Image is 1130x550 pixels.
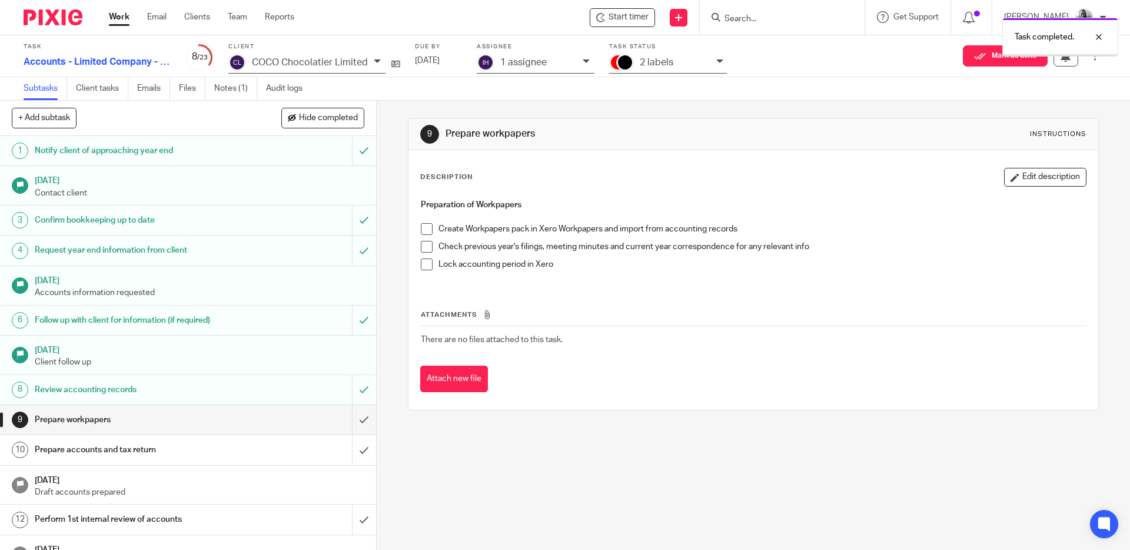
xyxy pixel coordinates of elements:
img: svg%3E [228,54,246,71]
a: Clients [184,11,210,23]
a: Emails [137,77,170,100]
p: Draft accounts prepared [35,486,364,498]
h1: Confirm bookkeeping up to date [35,211,238,229]
h1: [DATE] [35,472,364,486]
p: Contact client [35,187,364,199]
span: Hide completed [299,114,358,123]
h1: Perform 1st internal review of accounts [35,511,238,528]
h1: Prepare accounts and tax return [35,441,238,459]
p: Check previous year's filings, meeting minutes and current year correspondence for any relevant info [438,241,1085,253]
label: Client [228,43,400,51]
div: 8 [185,50,214,64]
img: svg%3E [477,54,494,71]
div: 8 [12,382,28,398]
p: 2 labels [640,57,673,68]
img: Pixie [24,9,82,25]
div: 10 [12,442,28,458]
h1: [DATE] [35,272,364,287]
div: 9 [12,412,28,428]
p: 1 assignee [500,57,547,68]
h1: [DATE] [35,342,364,356]
p: Task completed. [1015,31,1074,43]
label: Assignee [477,43,594,51]
a: Client tasks [76,77,128,100]
h1: Notify client of approaching year end [35,142,238,160]
button: Attach new file [420,366,488,392]
p: Create Workpapers pack in Xero Workpapers and import from accounting records [438,223,1085,235]
p: Description [420,173,473,182]
h1: Prepare workpapers [446,128,779,140]
div: 3 [12,212,28,228]
h1: Follow up with client for information (if required) [35,312,238,329]
label: Task [24,43,171,51]
span: There are no files attached to this task. [421,336,563,344]
div: 6 [12,312,28,329]
button: Edit description [1004,168,1086,187]
p: COCO Chocolatier Limited [252,57,368,68]
div: 1 [12,143,28,159]
h1: Request year end information from client [35,241,238,259]
div: 9 [420,125,439,144]
h1: Prepare workpapers [35,411,238,429]
small: /23 [197,54,208,61]
p: Lock accounting period in Xero [438,259,1085,270]
a: Email [147,11,167,23]
p: Accounts information requested [35,287,364,299]
a: Subtasks [24,77,67,100]
h1: Review accounting records [35,381,238,399]
a: Notes (1) [214,77,257,100]
a: Audit logs [266,77,311,100]
span: Attachments [421,312,477,318]
div: 12 [12,512,28,528]
a: Team [228,11,247,23]
div: Instructions [1030,130,1086,139]
p: Client follow up [35,356,364,368]
div: COCO Chocolatier Limited - Accounts - Limited Company - 2025 [590,8,655,27]
div: 4 [12,243,28,259]
a: Reports [265,11,294,23]
a: Files [179,77,205,100]
h4: Preparation of Workpapers [421,199,1085,211]
span: [DATE] [415,57,440,65]
img: IMG_9585.jpg [1075,8,1094,27]
label: Due by [415,43,462,51]
button: + Add subtask [12,108,77,128]
h1: [DATE] [35,172,364,187]
button: Hide completed [281,108,364,128]
a: Work [109,11,129,23]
